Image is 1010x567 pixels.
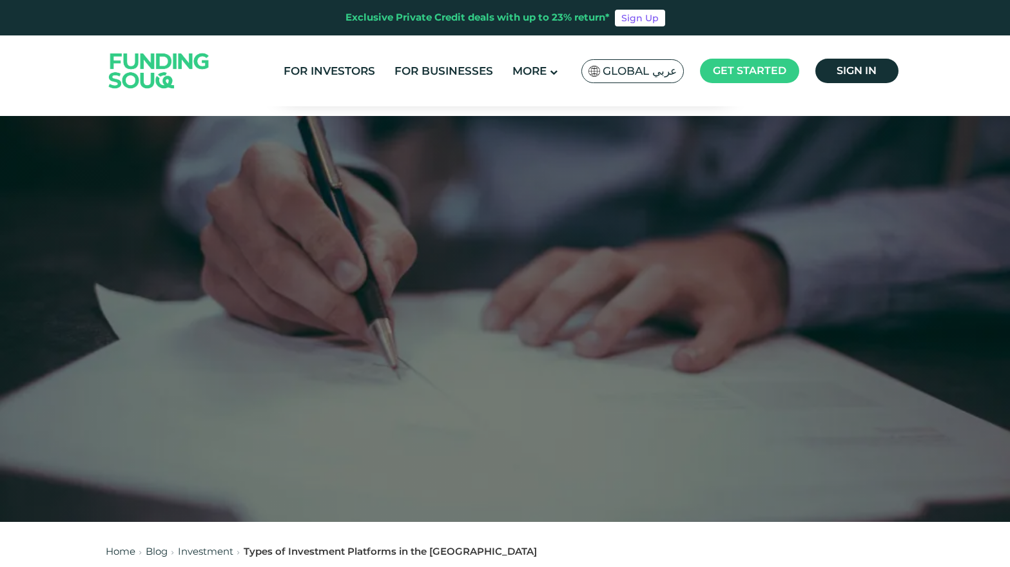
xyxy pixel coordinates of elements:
[615,10,665,26] a: Sign Up
[512,64,547,77] span: More
[603,64,677,79] span: Global عربي
[178,545,233,557] a: Investment
[837,64,877,77] span: Sign in
[106,545,135,557] a: Home
[96,38,222,103] img: Logo
[391,61,496,82] a: For Businesses
[345,10,610,25] div: Exclusive Private Credit deals with up to 23% return*
[713,64,786,77] span: Get started
[280,61,378,82] a: For Investors
[815,59,898,83] a: Sign in
[146,545,168,557] a: Blog
[588,66,600,77] img: SA Flag
[244,544,537,559] div: Types of Investment Platforms in the [GEOGRAPHIC_DATA]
